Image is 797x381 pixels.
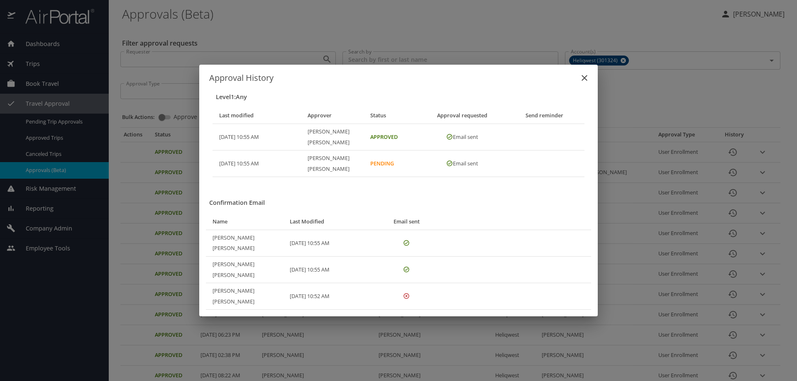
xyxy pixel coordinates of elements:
[364,108,424,124] th: Status
[364,124,424,150] td: Approved
[379,214,437,230] th: Email sent
[209,71,588,85] h6: Approval History
[213,124,301,150] td: [DATE] 10:55 AM
[283,214,379,230] th: Last Modified
[283,283,379,310] td: [DATE] 10:52 AM
[213,108,301,124] th: Last modified
[206,230,283,256] th: [PERSON_NAME] [PERSON_NAME]
[575,68,594,88] button: close
[301,108,364,124] th: Approver
[424,150,504,177] td: Email sent
[504,108,584,124] th: Send reminder
[213,108,584,177] table: Approval history table
[301,150,364,177] th: [PERSON_NAME] [PERSON_NAME]
[283,230,379,256] td: [DATE] 10:55 AM
[216,91,584,103] h3: Level 1 : Any
[209,197,591,209] h3: Confirmation Email
[424,124,504,150] td: Email sent
[206,214,283,230] th: Name
[206,283,283,310] th: [PERSON_NAME] [PERSON_NAME]
[301,124,364,150] th: [PERSON_NAME] [PERSON_NAME]
[364,150,424,177] td: Pending
[206,257,283,283] th: [PERSON_NAME] [PERSON_NAME]
[283,257,379,283] td: [DATE] 10:55 AM
[424,108,504,124] th: Approval requested
[213,150,301,177] td: [DATE] 10:55 AM
[206,214,591,310] table: Confirmation email table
